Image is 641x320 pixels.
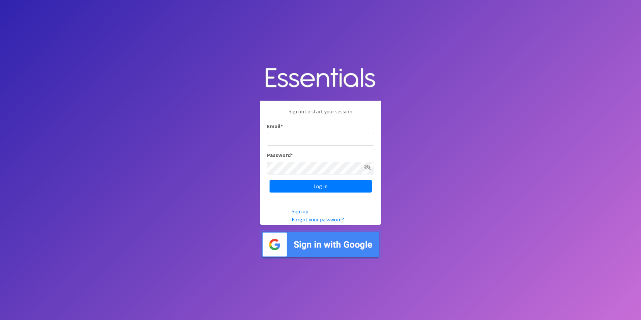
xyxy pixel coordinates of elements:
[292,216,344,223] a: Forgot your password?
[260,61,381,96] img: Human Essentials
[292,208,308,215] a: Sign up
[267,107,374,122] p: Sign in to start your session
[281,123,283,129] abbr: required
[291,152,293,158] abbr: required
[267,151,293,159] label: Password
[260,230,381,259] img: Sign in with Google
[270,180,372,193] input: Log in
[267,122,283,130] label: Email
